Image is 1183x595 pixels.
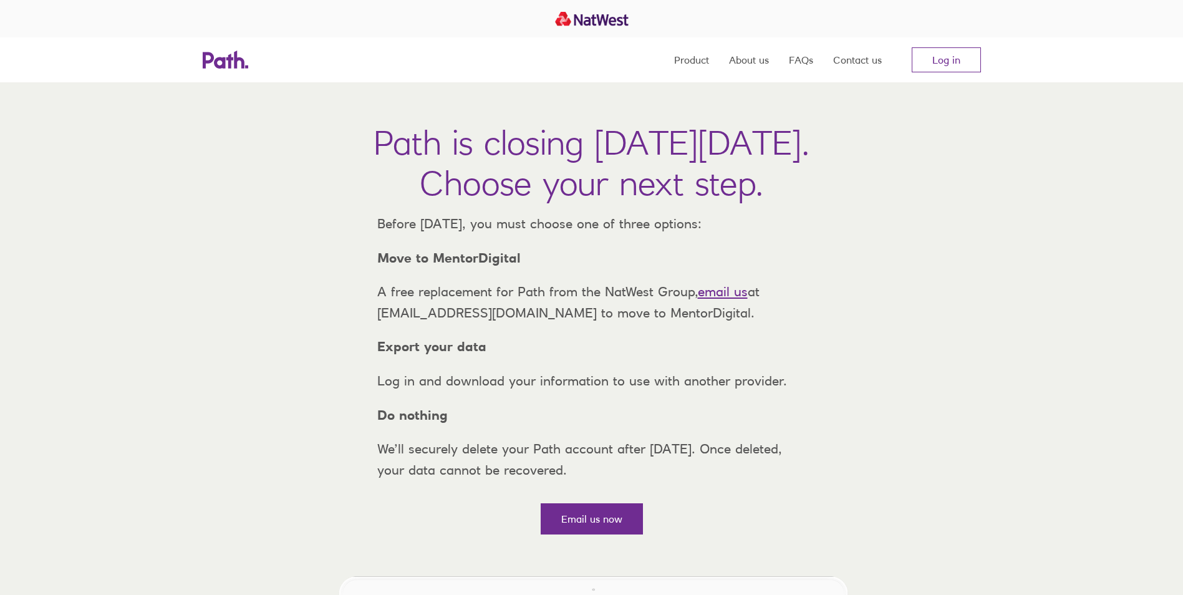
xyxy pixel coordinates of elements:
strong: Export your data [377,339,486,354]
p: Before [DATE], you must choose one of three options: [367,213,816,235]
p: A free replacement for Path from the NatWest Group, at [EMAIL_ADDRESS][DOMAIN_NAME] to move to Me... [367,281,816,323]
a: email us [698,284,748,299]
h1: Path is closing [DATE][DATE]. Choose your next step. [374,122,809,203]
p: Log in and download your information to use with another provider. [367,370,816,392]
a: About us [729,37,769,82]
a: Email us now [541,503,643,535]
a: FAQs [789,37,813,82]
a: Product [674,37,709,82]
strong: Move to MentorDigital [377,250,521,266]
a: Contact us [833,37,882,82]
strong: Do nothing [377,407,448,423]
p: We’ll securely delete your Path account after [DATE]. Once deleted, your data cannot be recovered. [367,438,816,480]
a: Log in [912,47,981,72]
